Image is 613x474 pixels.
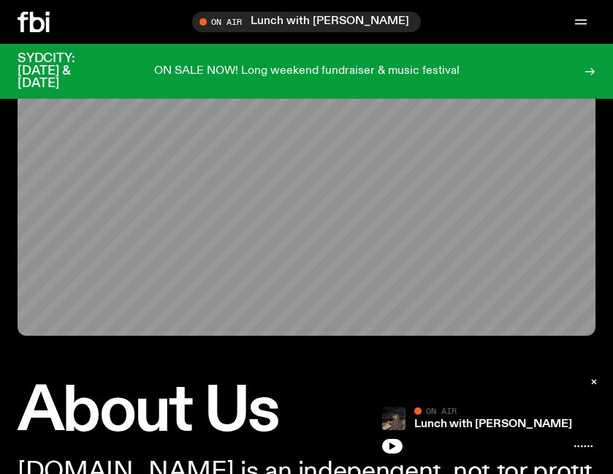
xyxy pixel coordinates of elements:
[154,65,460,78] p: ON SALE NOW! Long weekend fundraiser & music festival
[382,407,406,430] img: Izzy Page stands above looking down at Opera Bar. She poses in front of the Harbour Bridge in the...
[426,406,457,415] span: On Air
[18,53,111,90] h3: SYDCITY: [DATE] & [DATE]
[414,418,572,430] a: Lunch with [PERSON_NAME]
[18,383,595,442] h1: About Us
[192,12,421,32] button: On AirLunch with [PERSON_NAME]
